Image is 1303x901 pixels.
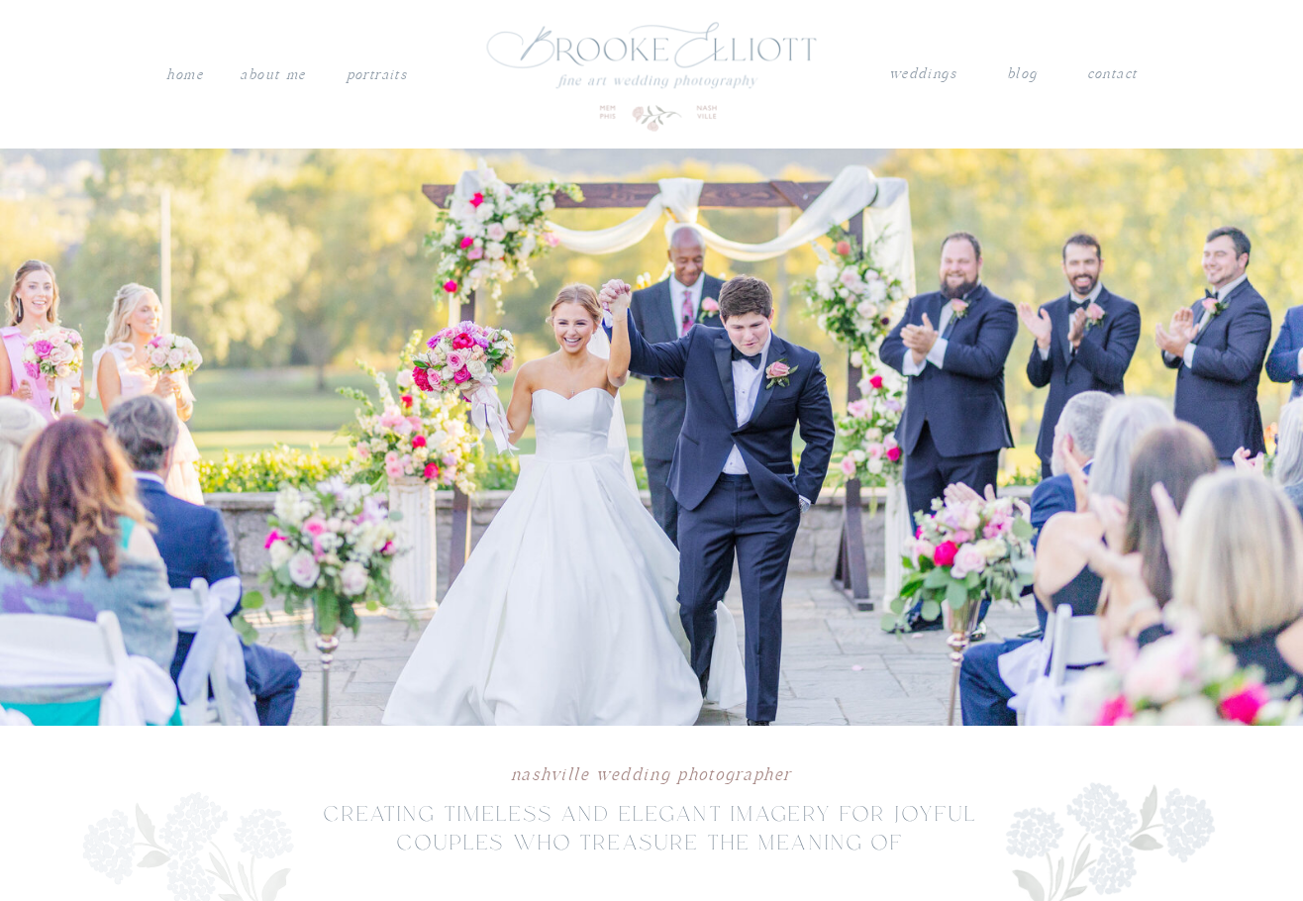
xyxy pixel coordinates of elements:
[276,802,1026,887] p: creating timeless and elegant imagery for joyful couples who treasure the meaning of
[276,760,1025,799] h1: Nashville wedding photographer
[165,62,204,88] a: Home
[238,62,308,88] a: About me
[344,62,410,82] a: PORTRAITS
[1007,61,1037,87] a: blog
[1086,61,1138,81] a: contact
[888,61,957,87] a: weddings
